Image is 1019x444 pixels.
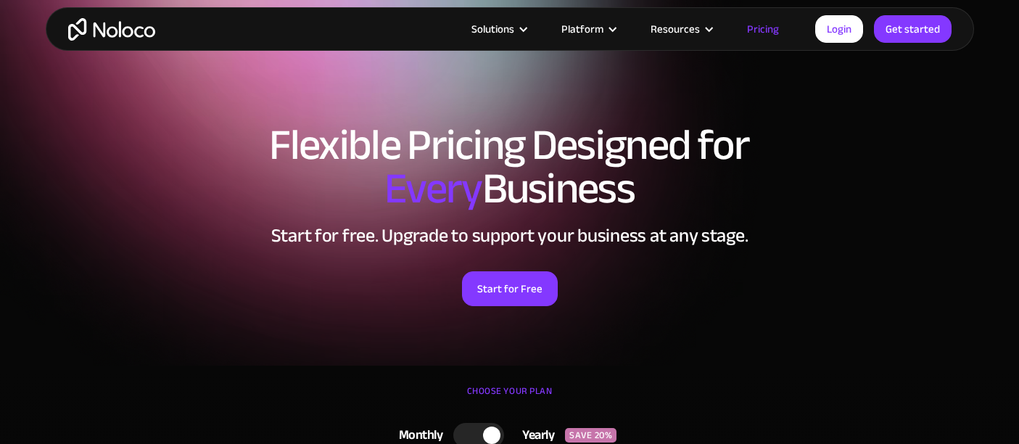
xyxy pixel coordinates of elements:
[60,380,960,416] div: CHOOSE YOUR PLAN
[651,20,700,38] div: Resources
[561,20,603,38] div: Platform
[384,148,482,229] span: Every
[68,18,155,41] a: home
[632,20,729,38] div: Resources
[462,271,558,306] a: Start for Free
[565,428,616,443] div: SAVE 20%
[729,20,797,38] a: Pricing
[60,123,960,210] h1: Flexible Pricing Designed for Business
[543,20,632,38] div: Platform
[453,20,543,38] div: Solutions
[60,225,960,247] h2: Start for free. Upgrade to support your business at any stage.
[874,15,952,43] a: Get started
[471,20,514,38] div: Solutions
[815,15,863,43] a: Login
